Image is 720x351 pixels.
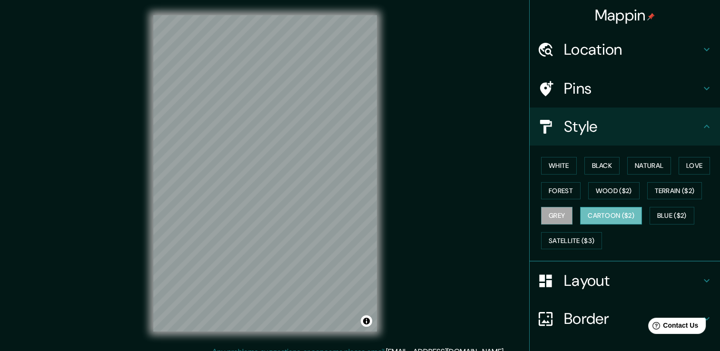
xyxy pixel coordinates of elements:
div: Style [530,107,720,146]
h4: Style [564,117,701,136]
button: Wood ($2) [588,182,640,200]
button: Satellite ($3) [541,232,602,250]
h4: Location [564,40,701,59]
div: Pins [530,69,720,107]
h4: Layout [564,271,701,290]
iframe: Help widget launcher [635,314,710,341]
button: Toggle attribution [361,315,372,327]
div: Layout [530,262,720,300]
div: Location [530,30,720,68]
button: Terrain ($2) [647,182,702,200]
button: Natural [627,157,671,175]
button: Black [584,157,620,175]
img: pin-icon.png [647,13,655,20]
button: White [541,157,577,175]
button: Cartoon ($2) [580,207,642,224]
button: Grey [541,207,572,224]
h4: Pins [564,79,701,98]
button: Love [679,157,710,175]
canvas: Map [153,15,377,331]
button: Blue ($2) [650,207,694,224]
div: Border [530,300,720,338]
button: Forest [541,182,581,200]
h4: Border [564,309,701,328]
h4: Mappin [595,6,655,25]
